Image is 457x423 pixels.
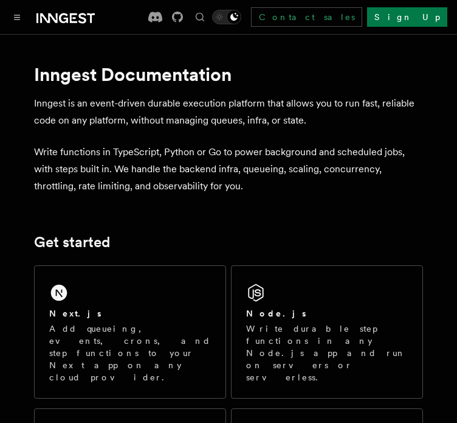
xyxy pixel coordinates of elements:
[49,307,101,320] h2: Next.js
[10,10,24,24] button: Toggle navigation
[49,323,211,383] p: Add queueing, events, crons, and step functions to your Next app on any cloud provider.
[34,234,110,251] a: Get started
[34,265,226,399] a: Next.jsAdd queueing, events, crons, and step functions to your Next app on any cloud provider.
[34,144,423,195] p: Write functions in TypeScript, Python or Go to power background and scheduled jobs, with steps bu...
[246,307,306,320] h2: Node.js
[246,323,408,383] p: Write durable step functions in any Node.js app and run on servers or serverless.
[251,7,362,27] a: Contact sales
[193,10,207,24] button: Find something...
[34,95,423,129] p: Inngest is an event-driven durable execution platform that allows you to run fast, reliable code ...
[212,10,241,24] button: Toggle dark mode
[34,63,423,85] h1: Inngest Documentation
[231,265,423,399] a: Node.jsWrite durable step functions in any Node.js app and run on servers or serverless.
[367,7,447,27] a: Sign Up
